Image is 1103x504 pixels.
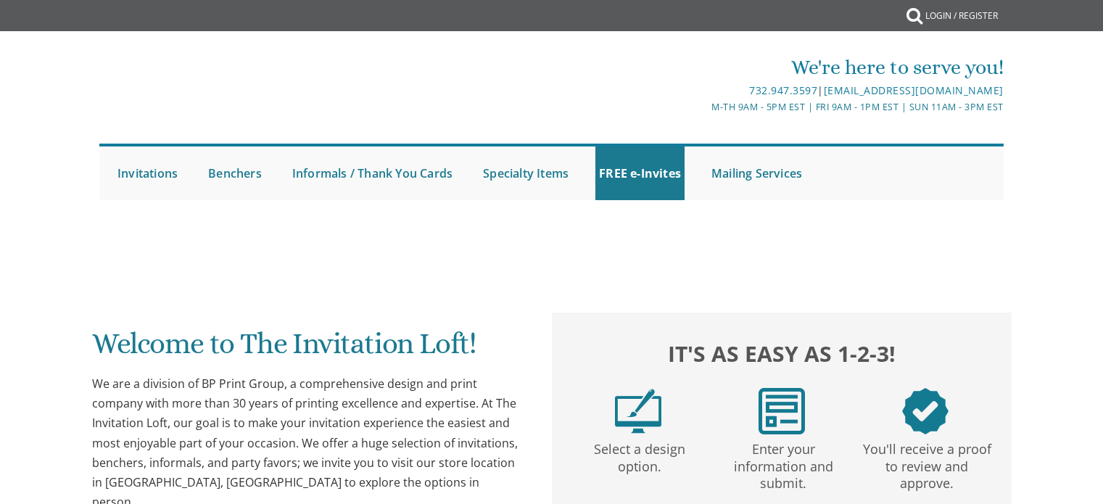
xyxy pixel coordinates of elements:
[708,146,806,200] a: Mailing Services
[289,146,456,200] a: Informals / Thank You Cards
[92,328,523,371] h1: Welcome to The Invitation Loft!
[566,337,997,370] h2: It's as easy as 1-2-3!
[714,434,852,492] p: Enter your information and submit.
[759,388,805,434] img: step2.png
[402,53,1004,82] div: We're here to serve you!
[595,146,685,200] a: FREE e-Invites
[824,83,1004,97] a: [EMAIL_ADDRESS][DOMAIN_NAME]
[479,146,572,200] a: Specialty Items
[615,388,661,434] img: step1.png
[402,99,1004,115] div: M-Th 9am - 5pm EST | Fri 9am - 1pm EST | Sun 11am - 3pm EST
[402,82,1004,99] div: |
[114,146,181,200] a: Invitations
[749,83,817,97] a: 732.947.3597
[902,388,949,434] img: step3.png
[858,434,996,492] p: You'll receive a proof to review and approve.
[571,434,709,476] p: Select a design option.
[205,146,265,200] a: Benchers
